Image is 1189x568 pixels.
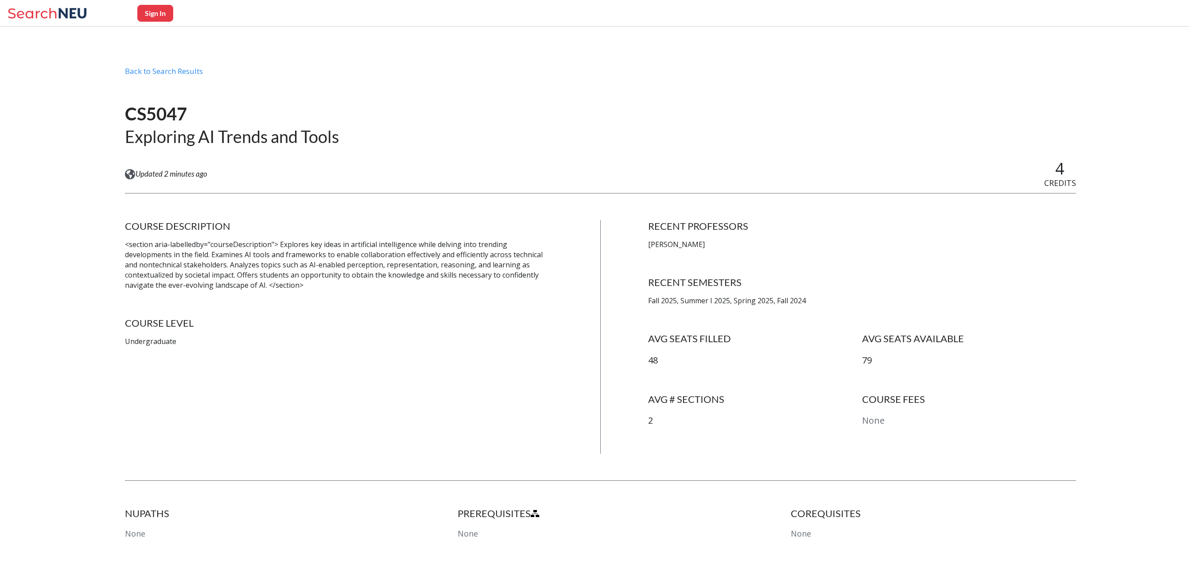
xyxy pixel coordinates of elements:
h4: NUPATHS [125,507,410,520]
p: <section aria-labelledby="courseDescription"> Explores key ideas in artificial intelligence while... [125,240,553,290]
p: Fall 2025, Summer I 2025, Spring 2025, Fall 2024 [648,296,1076,306]
p: 48 [648,354,862,367]
button: Sign In [137,5,173,22]
h4: RECENT SEMESTERS [648,276,1076,289]
h4: AVG SEATS AVAILABLE [862,332,1076,345]
h1: CS5047 [125,103,339,125]
span: None [458,528,478,539]
p: Undergraduate [125,336,553,347]
h4: AVG SEATS FILLED [648,332,862,345]
h4: COREQUISITES [791,507,1076,520]
h4: AVG # SECTIONS [648,393,862,406]
span: 4 [1055,158,1065,179]
p: 2 [648,414,862,427]
span: None [791,528,811,539]
h2: Exploring AI Trends and Tools [125,126,339,147]
h4: COURSE FEES [862,393,1076,406]
span: Updated 2 minutes ago [136,169,207,179]
p: 79 [862,354,1076,367]
div: Back to Search Results [125,66,1076,83]
h4: PREREQUISITES [458,507,743,520]
h4: COURSE DESCRIPTION [125,220,553,232]
p: [PERSON_NAME] [648,240,1076,250]
p: None [862,414,1076,427]
span: CREDITS [1044,178,1076,188]
span: None [125,528,145,539]
h4: RECENT PROFESSORS [648,220,1076,232]
h4: COURSE LEVEL [125,317,553,329]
